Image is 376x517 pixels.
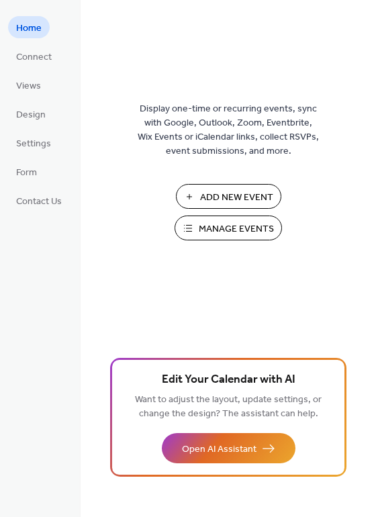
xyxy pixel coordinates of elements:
button: Manage Events [175,216,282,240]
span: Connect [16,50,52,64]
span: Display one-time or recurring events, sync with Google, Outlook, Zoom, Eventbrite, Wix Events or ... [138,102,319,158]
a: Views [8,74,49,96]
span: Home [16,21,42,36]
span: Settings [16,137,51,151]
span: Design [16,108,46,122]
span: Views [16,79,41,93]
span: Open AI Assistant [182,442,256,457]
span: Add New Event [200,191,273,205]
a: Settings [8,132,59,154]
a: Form [8,160,45,183]
a: Contact Us [8,189,70,211]
span: Manage Events [199,222,274,236]
span: Contact Us [16,195,62,209]
button: Open AI Assistant [162,433,295,463]
span: Form [16,166,37,180]
button: Add New Event [176,184,281,209]
span: Edit Your Calendar with AI [162,371,295,389]
span: Want to adjust the layout, update settings, or change the design? The assistant can help. [135,391,322,423]
a: Home [8,16,50,38]
a: Design [8,103,54,125]
a: Connect [8,45,60,67]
